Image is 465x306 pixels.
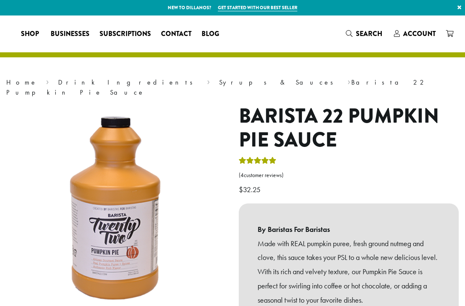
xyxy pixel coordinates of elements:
[239,171,459,180] a: (4customer reviews)
[403,29,436,39] span: Account
[218,4,297,11] a: Get started with our best seller
[258,222,440,237] b: By Baristas For Baristas
[16,27,46,41] a: Shop
[21,29,39,39] span: Shop
[239,156,276,168] div: Rated 5.00 out of 5
[239,185,263,194] bdi: 32.25
[6,77,459,98] nav: Breadcrumb
[46,75,49,87] span: ›
[341,27,389,41] a: Search
[239,185,243,194] span: $
[347,75,350,87] span: ›
[356,29,382,39] span: Search
[240,172,244,179] span: 4
[100,29,151,39] span: Subscriptions
[207,75,210,87] span: ›
[239,104,459,152] h1: Barista 22 Pumpkin Pie Sauce
[58,78,198,87] a: Drink Ingredients
[219,78,339,87] a: Syrups & Sauces
[202,29,219,39] span: Blog
[51,29,89,39] span: Businesses
[6,78,37,87] a: Home
[161,29,192,39] span: Contact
